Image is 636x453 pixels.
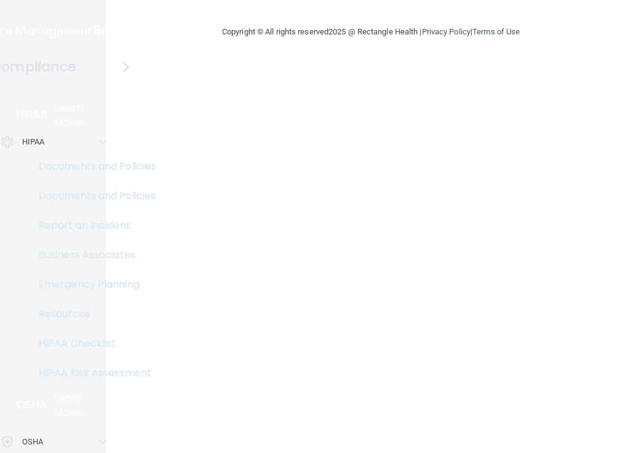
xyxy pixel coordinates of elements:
[472,27,520,36] a: Terms of Use
[54,390,107,420] p: Learn More!
[146,12,595,52] div: Copyright © All rights reserved 2025 @ Rectangle Health | |
[8,160,176,173] p: Documents and Policies
[8,249,176,261] p: Business Associates
[8,337,176,350] p: HIPAA Checklist
[17,108,48,122] p: HIPAA
[22,435,43,449] p: OSHA
[8,190,176,202] p: Documents and Policies
[22,135,45,149] p: HIPAA
[8,278,176,291] p: Emergency Planning
[8,367,176,379] p: HIPAA Risk Assessment
[8,219,176,232] p: Report an Incident
[422,27,471,36] a: Privacy Policy
[17,398,47,412] p: OSHA
[54,100,107,130] p: Learn More!
[8,308,176,320] p: Resources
